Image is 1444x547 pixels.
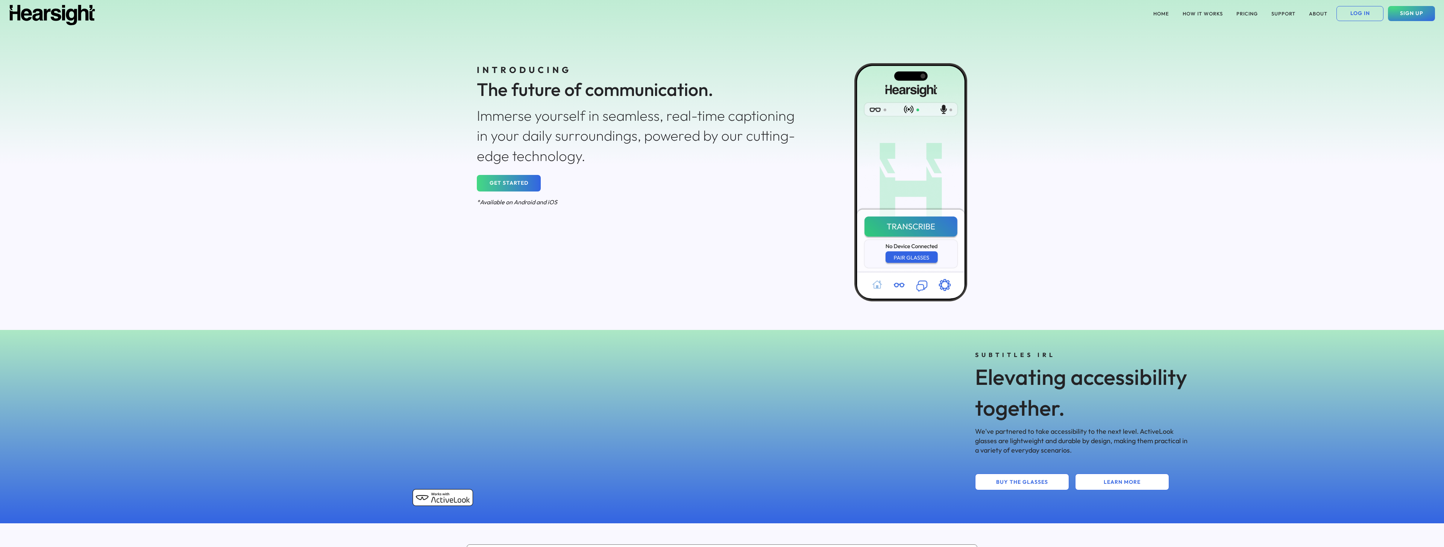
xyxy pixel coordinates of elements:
button: GET STARTED [477,175,541,191]
img: Works with ActiveLook badge [413,489,473,506]
button: LOG IN [1336,6,1383,21]
div: Immerse yourself in seamless, real-time captioning in your daily surroundings, powered by our cut... [477,106,803,166]
div: SUBTITLES IRL [975,351,1189,359]
button: ABOUT [1304,6,1332,21]
div: We've partnered to take accessibility to the next level. ActiveLook glasses are lightweight and d... [975,427,1189,455]
div: The future of communication. [477,77,803,102]
button: BUY THE GLASSES [975,474,1069,490]
div: Elevating accessibility together. [975,362,1189,422]
img: Hearsight iOS app screenshot [854,63,967,301]
button: SIGN UP [1388,6,1435,21]
button: HOME [1149,6,1174,21]
button: HOW IT WORKS [1178,6,1227,21]
button: PRICING [1232,6,1262,21]
div: *Available on Android and iOS [477,198,803,206]
img: Hearsight logo [9,5,96,25]
button: LEARN MORE [1075,474,1169,490]
button: SUPPORT [1267,6,1300,21]
div: INTRODUCING [477,64,803,76]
